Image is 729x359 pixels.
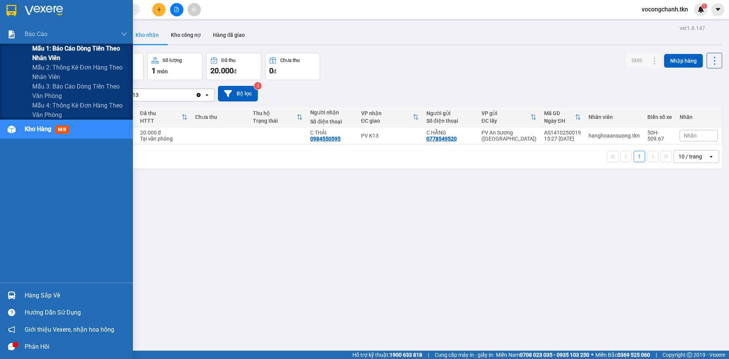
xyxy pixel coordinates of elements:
[8,343,15,350] span: message
[8,309,15,316] span: question-circle
[680,114,718,120] div: Nhãn
[140,136,188,142] div: Tại văn phòng
[174,7,179,12] span: file-add
[129,26,165,44] button: Kho nhận
[25,29,47,39] span: Báo cáo
[156,7,162,12] span: plus
[617,352,650,358] strong: 0369 525 060
[147,53,202,80] button: Số lượng1món
[140,118,181,124] div: HTTT
[32,63,127,82] span: Mẫu 2: Thống kê đơn hàng theo nhân viên
[544,136,581,142] div: 15:27 [DATE]
[435,351,494,359] span: Cung cấp máy in - giấy in:
[25,290,127,301] div: Hàng sắp về
[152,3,166,16] button: plus
[8,326,15,333] span: notification
[540,107,585,127] th: Toggle SortBy
[253,118,297,124] div: Trạng thái
[139,91,140,99] input: Selected PV K13.
[634,151,645,162] button: 1
[715,6,721,13] span: caret-down
[589,133,640,139] div: hanghoaansuong.tkn
[426,118,474,124] div: Số điện thoại
[664,54,703,68] button: Nhập hàng
[520,352,589,358] strong: 0708 023 035 - 0935 103 250
[265,53,320,80] button: Chưa thu0đ
[636,5,694,14] span: vocongchanh.tkn
[165,26,207,44] button: Kho công nợ
[191,7,197,12] span: aim
[426,130,474,136] div: C HẰNG
[544,130,581,136] div: AS1410250019
[188,3,201,16] button: aim
[8,125,16,133] img: warehouse-icon
[8,291,16,299] img: warehouse-icon
[708,153,714,160] svg: open
[249,107,307,127] th: Toggle SortBy
[478,107,540,127] th: Toggle SortBy
[687,352,692,357] span: copyright
[361,110,413,116] div: VP nhận
[8,30,16,38] img: solution-icon
[280,58,300,63] div: Chưa thu
[25,325,114,334] span: Giới thiệu Vexere, nhận hoa hồng
[234,68,237,74] span: đ
[210,66,234,75] span: 20.000
[140,130,188,136] div: 20.000 đ
[25,307,127,318] div: Hướng dẫn sử dụng
[361,118,413,124] div: ĐC giao
[496,351,589,359] span: Miền Nam
[273,68,276,74] span: đ
[140,110,181,116] div: Đã thu
[221,58,235,63] div: Đã thu
[697,6,704,13] img: icon-new-feature
[32,44,127,63] span: Mẫu 1: Báo cáo dòng tiền theo nhân viên
[151,66,156,75] span: 1
[136,107,191,127] th: Toggle SortBy
[544,118,575,124] div: Ngày ĐH
[32,82,127,101] span: Mẫu 3: Báo cáo dòng tiền theo văn phòng
[310,130,353,136] div: C THẢI
[6,5,16,16] img: logo-vxr
[679,153,702,160] div: 10 / trang
[702,3,707,9] sup: 1
[25,341,127,353] div: Phản hồi
[204,92,210,98] svg: open
[711,3,724,16] button: caret-down
[680,24,705,32] div: ver 1.8.147
[481,118,530,124] div: ĐC lấy
[254,82,262,90] sup: 3
[426,110,474,116] div: Người gửi
[481,130,536,142] div: PV An Sương ([GEOGRAPHIC_DATA])
[269,66,273,75] span: 0
[310,119,353,125] div: Số điện thoại
[310,136,341,142] div: 0984550595
[625,54,648,67] button: SMS
[589,114,640,120] div: Nhân viên
[390,352,422,358] strong: 1900 633 818
[352,351,422,359] span: Hỗ trợ kỹ thuật:
[428,351,429,359] span: |
[684,133,697,139] span: Nhãn
[25,125,51,133] span: Kho hàng
[195,114,245,120] div: Chưa thu
[426,136,457,142] div: 0778549520
[170,3,183,16] button: file-add
[591,353,593,356] span: ⚪️
[253,110,297,116] div: Thu hộ
[157,68,168,74] span: món
[218,86,258,101] button: Bộ lọc
[207,26,251,44] button: Hàng đã giao
[647,130,672,142] div: 50H-509.67
[481,110,530,116] div: VP gửi
[656,351,657,359] span: |
[361,133,419,139] div: PV K13
[121,31,127,37] span: down
[206,53,261,80] button: Đã thu20.000đ
[32,101,127,120] span: Mẫu 4: Thống kê đơn hàng theo văn phòng
[357,107,423,127] th: Toggle SortBy
[55,125,69,134] span: mới
[647,114,672,120] div: Biển số xe
[310,109,353,115] div: Người nhận
[595,351,650,359] span: Miền Bắc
